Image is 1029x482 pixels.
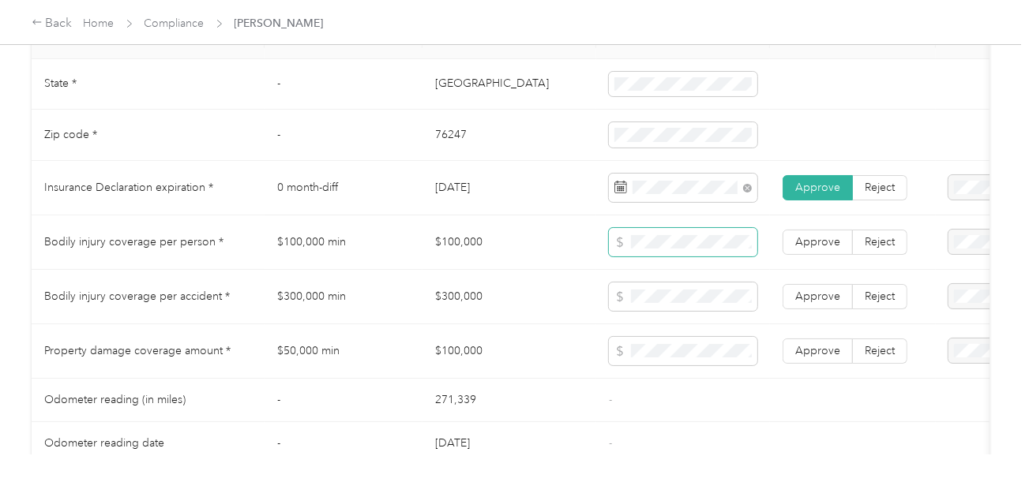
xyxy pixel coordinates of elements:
[422,110,596,161] td: 76247
[32,379,265,422] td: Odometer reading (in miles)
[795,290,840,303] span: Approve
[265,110,422,161] td: -
[265,59,422,110] td: -
[44,235,223,248] span: Bodily injury coverage per person *
[44,77,77,90] span: State *
[941,394,1029,482] iframe: Everlance-gr Chat Button Frame
[865,344,895,357] span: Reject
[235,15,324,32] span: [PERSON_NAME]
[609,393,612,406] span: -
[865,235,895,248] span: Reject
[44,344,231,357] span: Property damage coverage amount *
[44,290,230,303] span: Bodily injury coverage per accident *
[422,59,596,110] td: [GEOGRAPHIC_DATA]
[865,181,895,194] span: Reject
[795,235,840,248] span: Approve
[32,59,265,110] td: State *
[265,215,422,270] td: $100,000 min
[32,161,265,215] td: Insurance Declaration expiration *
[32,324,265,379] td: Property damage coverage amount *
[422,324,596,379] td: $100,000
[265,270,422,324] td: $300,000 min
[265,422,422,465] td: -
[32,14,73,33] div: Back
[32,422,265,465] td: Odometer reading date
[795,181,840,194] span: Approve
[422,161,596,215] td: [DATE]
[32,110,265,161] td: Zip code *
[422,379,596,422] td: 271,339
[609,436,612,450] span: -
[44,393,186,406] span: Odometer reading (in miles)
[44,128,97,141] span: Zip code *
[422,270,596,324] td: $300,000
[265,161,422,215] td: 0 month-diff
[32,270,265,324] td: Bodily injury coverage per accident *
[84,17,115,30] a: Home
[795,344,840,357] span: Approve
[44,436,164,450] span: Odometer reading date
[265,324,422,379] td: $50,000 min
[865,290,895,303] span: Reject
[32,215,265,270] td: Bodily injury coverage per person *
[265,379,422,422] td: -
[145,17,205,30] a: Compliance
[422,422,596,465] td: [DATE]
[44,181,213,194] span: Insurance Declaration expiration *
[422,215,596,270] td: $100,000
